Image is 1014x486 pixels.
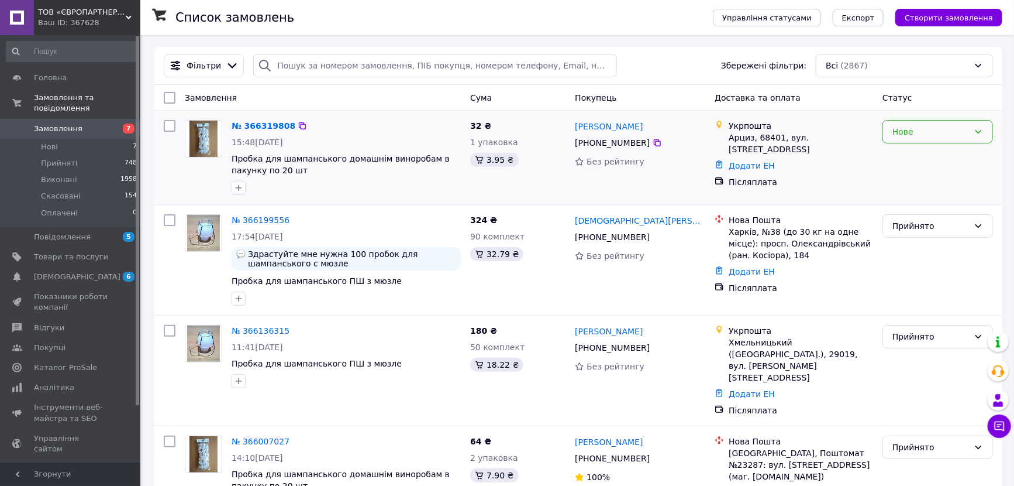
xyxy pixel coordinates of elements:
span: [PHONE_NUMBER] [575,343,650,352]
input: Пошук за номером замовлення, ПІБ покупця, номером телефону, Email, номером накладної [253,54,616,77]
span: Покупець [575,93,616,102]
span: [PHONE_NUMBER] [575,454,650,463]
span: Покупці [34,343,65,353]
span: Скасовані [41,191,81,201]
a: Пробка для шампанського ПШ з мюзле [232,276,402,286]
span: Аналітика [34,382,74,393]
span: Фільтри [187,60,221,71]
span: Оплачені [41,208,78,218]
span: Здрастуйте мне нужна 100 пробок для шампанського с мюзле [248,249,456,268]
span: Статус [882,93,912,102]
span: Cума [470,93,492,102]
h1: Список замовлень [175,11,294,25]
div: 18.22 ₴ [470,358,523,372]
input: Пошук [6,41,138,62]
span: 324 ₴ [470,215,497,225]
a: Фото товару [185,214,222,252]
div: Харків, №38 (до 30 кг на одне місце): просп. Олександрівський (ран. Косіора), 184 [729,226,873,261]
span: Товари та послуги [34,252,108,262]
span: 100% [587,473,610,482]
span: Повідомлення [34,232,91,242]
span: [DEMOGRAPHIC_DATA] [34,272,120,282]
div: Ваш ID: 367628 [38,18,140,28]
span: 15:48[DATE] [232,138,283,147]
a: Пробка для шампанського ПШ з мюзле [232,359,402,368]
span: Збережені фільтри: [721,60,806,71]
img: Фото товару [189,121,218,157]
a: Фото товару [185,436,222,473]
span: Виконані [41,174,77,185]
span: (2867) [841,61,868,70]
span: ТОВ «ЄВРОПАРТНЕР ТМ» [38,7,126,18]
span: Експорт [842,13,875,22]
a: Додати ЕН [729,267,775,276]
a: Додати ЕН [729,161,775,170]
span: Без рейтингу [587,157,644,166]
img: Фото товару [187,215,219,251]
div: 7.90 ₴ [470,468,518,482]
span: Відгуки [34,323,64,333]
span: 154 [125,191,137,201]
span: Показники роботи компанії [34,292,108,313]
button: Експорт [833,9,884,26]
span: Головна [34,73,67,83]
span: Без рейтингу [587,251,644,261]
span: 17:54[DATE] [232,232,283,241]
span: Всі [826,60,838,71]
div: Післяплата [729,405,873,416]
a: Фото товару [185,120,222,158]
span: 90 комплект [470,232,525,241]
a: № 366199556 [232,215,289,225]
span: 2 упаковка [470,453,518,463]
span: Замовлення [185,93,237,102]
a: Фото товару [185,325,222,362]
div: Нова Пошта [729,214,873,226]
button: Управління статусами [713,9,821,26]
div: Післяплата [729,282,873,294]
span: 0 [133,208,137,218]
a: [DEMOGRAPHIC_DATA][PERSON_NAME] [575,215,705,227]
span: Доставка та оплата [715,93,801,102]
img: Фото товару [189,436,218,473]
div: Нова Пошта [729,436,873,447]
div: 3.95 ₴ [470,153,518,167]
span: Каталог ProSale [34,362,97,373]
span: [PHONE_NUMBER] [575,232,650,242]
div: Прийнято [892,330,969,343]
button: Чат з покупцем [988,415,1011,438]
img: :speech_balloon: [236,249,246,259]
span: 7 [133,142,137,152]
span: 32 ₴ [470,121,491,131]
span: Замовлення [34,124,82,134]
span: 11:41[DATE] [232,343,283,352]
a: [PERSON_NAME] [575,326,643,337]
a: Пробка для шампанського домашнім виноробам в пакунку по 20 шт [232,154,450,175]
a: № 366136315 [232,326,289,336]
div: [GEOGRAPHIC_DATA], Поштомат №23287: вул. [STREET_ADDRESS] (маг. [DOMAIN_NAME]) [729,447,873,482]
span: Замовлення та повідомлення [34,93,140,114]
span: [PHONE_NUMBER] [575,138,650,148]
span: Управління статусами [722,13,812,22]
div: Укрпошта [729,325,873,337]
span: 50 комплект [470,343,525,352]
div: Післяплата [729,176,873,188]
span: Управління сайтом [34,433,108,454]
a: [PERSON_NAME] [575,121,643,132]
img: Фото товару [187,326,219,362]
div: Хмельницький ([GEOGRAPHIC_DATA].), 29019, вул. [PERSON_NAME][STREET_ADDRESS] [729,337,873,384]
span: 5 [123,232,134,242]
div: 32.79 ₴ [470,247,523,261]
span: Прийняті [41,158,77,169]
div: Прийнято [892,441,969,454]
a: № 366007027 [232,437,289,446]
div: Арциз, 68401, вул. [STREET_ADDRESS] [729,132,873,155]
span: Створити замовлення [905,13,993,22]
div: Укрпошта [729,120,873,132]
span: Нові [41,142,58,152]
span: Інструменти веб-майстра та SEO [34,402,108,423]
button: Створити замовлення [895,9,1002,26]
span: 1 упаковка [470,138,518,147]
